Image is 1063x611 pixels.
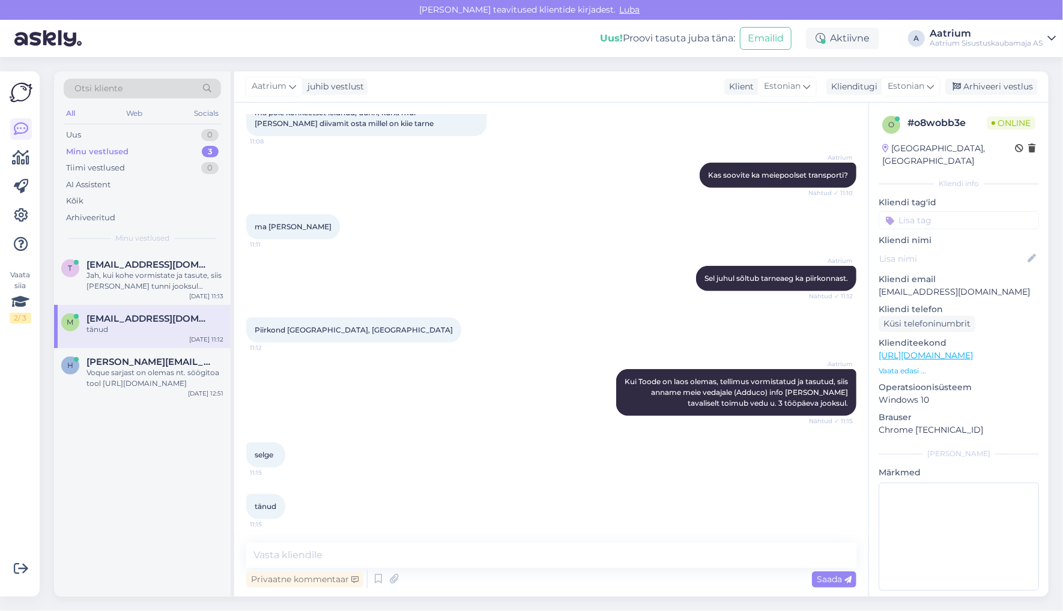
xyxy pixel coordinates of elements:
div: Arhiveeritud [66,212,115,224]
div: Privaatne kommentaar [246,571,363,588]
div: Klient [724,80,754,93]
div: Aatrium Sisustuskaubamaja AS [930,38,1043,48]
p: [EMAIL_ADDRESS][DOMAIN_NAME] [879,286,1039,298]
a: AatriumAatrium Sisustuskaubamaja AS [930,29,1056,48]
span: Minu vestlused [115,233,169,244]
p: Klienditeekond [879,337,1039,349]
div: Kõik [66,195,83,207]
div: Uus [66,129,81,141]
div: tänud [86,324,223,335]
span: Luba [616,4,644,15]
div: juhib vestlust [303,80,364,93]
p: Chrome [TECHNICAL_ID] [879,424,1039,436]
span: Online [987,116,1035,130]
div: [GEOGRAPHIC_DATA], [GEOGRAPHIC_DATA] [882,142,1015,167]
span: Kui Toode on laos olemas, tellimus vormistatud ja tasutud, siis anname meie vedajale (Adduco) inf... [625,377,850,408]
span: 11:11 [250,240,295,249]
div: [DATE] 11:12 [189,335,223,344]
div: Tiimi vestlused [66,162,125,174]
span: triinulisette@hotmail.com [86,259,211,270]
span: 11:12 [250,343,295,352]
span: Estonian [888,80,924,93]
p: Brauser [879,411,1039,424]
span: Aatrium [808,256,853,265]
div: # o8wobb3e [907,116,987,130]
div: Küsi telefoninumbrit [879,316,975,332]
span: Nähtud ✓ 11:15 [808,417,853,426]
div: AI Assistent [66,179,111,191]
img: Askly Logo [10,81,32,104]
span: Aatrium [808,153,853,162]
div: Minu vestlused [66,146,129,158]
span: tänud [255,502,276,511]
span: ma [PERSON_NAME] [255,222,332,231]
span: 11:15 [250,468,295,477]
div: [PERSON_NAME] [879,448,1039,459]
p: Kliendi email [879,273,1039,286]
div: Proovi tasuta juba täna: [600,31,735,46]
span: 11:15 [250,520,295,529]
span: Otsi kliente [74,82,123,95]
input: Lisa tag [879,211,1039,229]
p: Vaata edasi ... [879,366,1039,376]
div: Web [124,106,145,121]
p: Märkmed [879,466,1039,479]
div: Klienditugi [826,80,877,93]
div: Arhiveeri vestlus [945,79,1038,95]
span: selge [255,450,273,459]
span: h [67,361,73,370]
div: Jah, kui kohe vormistate ja tasute, siis [PERSON_NAME] tunni jooksul saadame väljastuslehe, mille... [86,270,223,292]
span: Saada [817,574,852,585]
div: A [908,30,925,47]
div: Aatrium [930,29,1043,38]
span: m [67,318,74,327]
div: Aktiivne [806,28,879,49]
p: Windows 10 [879,394,1039,406]
p: Operatsioonisüsteem [879,381,1039,394]
b: Uus! [600,32,623,44]
div: Vaata siia [10,269,31,324]
div: 2 / 3 [10,313,31,324]
span: Piirkond [GEOGRAPHIC_DATA], [GEOGRAPHIC_DATA] [255,325,453,334]
span: Sel juhul sõltub tarneaeg ka piirkonnast. [704,274,848,283]
div: Kliendi info [879,178,1039,189]
span: Aatrium [808,360,853,369]
span: Nähtud ✓ 11:12 [808,292,853,301]
div: Voque sarjast on olemas nt. söögitoa tool [URL][DOMAIN_NAME] [86,367,223,389]
div: 0 [201,129,219,141]
span: Estonian [764,80,801,93]
span: Nähtud ✓ 11:10 [808,188,853,197]
span: miritkaru@hotmail.com [86,313,211,324]
input: Lisa nimi [879,252,1025,265]
p: Kliendi tag'id [879,196,1039,209]
span: t [68,263,73,272]
p: Kliendi nimi [879,234,1039,247]
div: [DATE] 11:13 [189,292,223,301]
div: [DATE] 12:51 [188,389,223,398]
button: Emailid [740,27,792,50]
span: hille.korindt@kuusakoski.com [86,357,211,367]
span: Kas soovite ka meiepoolset transporti? [708,170,848,179]
div: 3 [202,146,219,158]
a: [URL][DOMAIN_NAME] [879,350,973,361]
div: 0 [201,162,219,174]
div: Socials [192,106,221,121]
span: 11:08 [250,137,295,146]
p: Kliendi telefon [879,303,1039,316]
span: Aatrium [252,80,286,93]
span: o [888,120,894,129]
div: All [64,106,77,121]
